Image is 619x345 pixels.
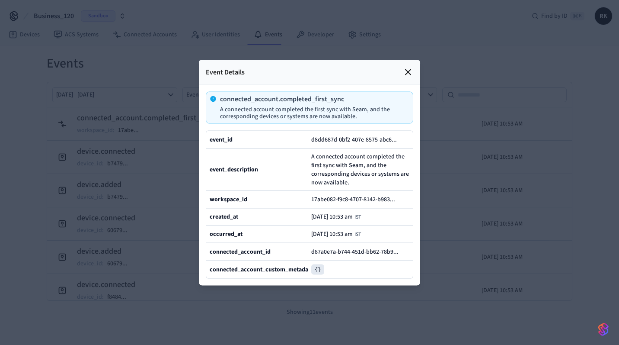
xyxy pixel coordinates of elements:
span: A connected account completed the first sync with Seam, and the corresponding devices or systems ... [311,152,409,187]
div: Asia/Calcutta [311,213,361,220]
b: workspace_id [210,195,247,203]
div: Asia/Calcutta [311,230,361,238]
span: IST [354,213,361,220]
img: SeamLogoGradient.69752ec5.svg [598,322,609,336]
b: event_id [210,135,233,144]
b: connected_account_id [210,247,271,256]
button: 17abe082-f9c8-4707-8142-b983... [309,194,404,204]
b: connected_account_custom_metadata [210,265,313,274]
p: A connected account completed the first sync with Seam, and the corresponding devices or systems ... [220,106,406,119]
b: created_at [210,213,238,221]
p: connected_account.completed_first_sync [220,95,406,102]
button: d8dd687d-0bf2-407e-8575-abc6... [309,134,405,145]
span: IST [354,231,361,238]
p: Event Details [206,67,245,77]
b: occurred_at [210,230,242,239]
b: event_description [210,165,258,174]
span: [DATE] 10:53 am [311,230,353,237]
pre: {} [311,264,324,274]
button: d87a0e7a-b744-451d-bb62-78b9... [309,246,407,257]
span: [DATE] 10:53 am [311,213,353,220]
